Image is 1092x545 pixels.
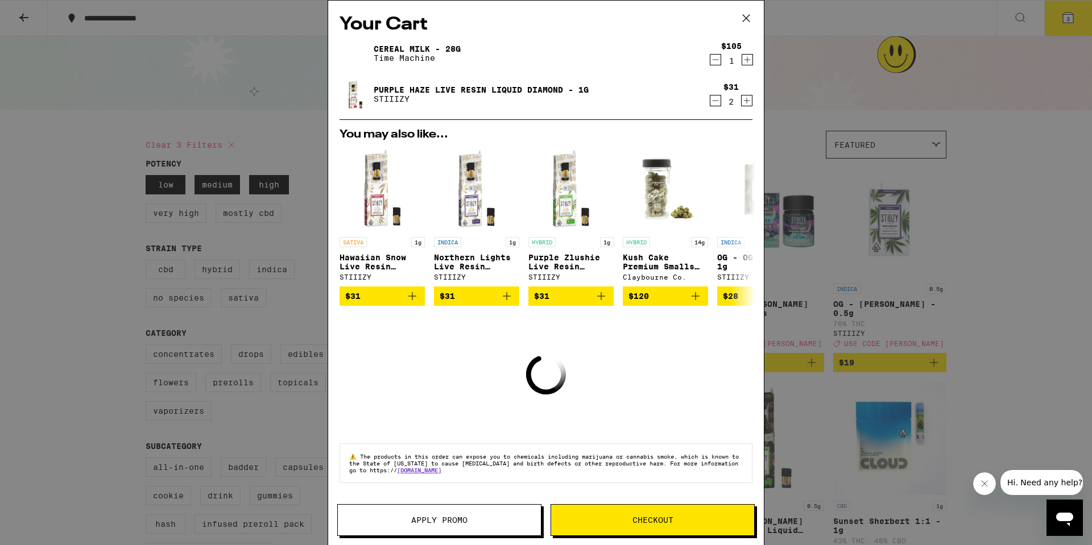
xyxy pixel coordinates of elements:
p: SATIVA [340,237,367,247]
img: STIIIZY - Purple Zlushie Live Resin Liquid Diamonds - 1g [528,146,614,231]
span: Checkout [632,516,673,524]
span: $28 [723,292,738,301]
iframe: Message from company [1000,470,1083,495]
button: Decrement [710,95,721,106]
iframe: Close message [973,472,996,495]
button: Add to bag [434,286,519,306]
p: 1g [411,237,425,247]
button: Checkout [551,504,755,536]
div: 1 [721,56,742,65]
iframe: Button to launch messaging window [1046,500,1083,536]
p: 14g [691,237,708,247]
div: STIIIZY [528,273,614,281]
button: Add to bag [528,286,614,306]
img: Cereal Milk - 28g [340,38,371,69]
p: Time Machine [374,53,461,63]
button: Increment [741,95,752,106]
button: Increment [742,54,753,65]
span: $31 [534,292,549,301]
div: $105 [721,41,742,51]
a: Cereal Milk - 28g [374,44,461,53]
p: Kush Cake Premium Smalls -14g [623,253,708,271]
button: Add to bag [340,286,425,306]
a: Open page for Northern Lights Live Resin Liquid Diamond - 1g from STIIIZY [434,146,519,286]
button: Decrement [710,54,721,65]
span: $31 [440,292,455,301]
div: STIIIZY [717,273,803,281]
span: The products in this order can expose you to chemicals including marijuana or cannabis smoke, whi... [349,453,739,473]
p: INDICA [717,237,744,247]
h2: Your Cart [340,12,752,38]
button: Apply Promo [337,504,541,536]
div: STIIIZY [340,273,425,281]
img: STIIIZY - Hawaiian Snow Live Resin Liquid Diamonds - 1g [340,146,425,231]
a: Open page for Hawaiian Snow Live Resin Liquid Diamonds - 1g from STIIIZY [340,146,425,286]
p: 1g [600,237,614,247]
a: Purple Haze Live Resin Liquid Diamond - 1g [374,85,589,94]
button: Add to bag [623,286,708,306]
img: Claybourne Co. - Kush Cake Premium Smalls -14g [623,146,708,231]
p: HYBRID [623,237,650,247]
div: $31 [723,82,739,91]
h2: You may also like... [340,129,752,140]
img: Purple Haze Live Resin Liquid Diamond - 1g [340,78,371,110]
div: STIIIZY [434,273,519,281]
p: INDICA [434,237,461,247]
p: 1g [506,237,519,247]
span: ⚠️ [349,453,360,460]
p: OG - OG Kush - 1g [717,253,803,271]
a: Open page for OG - OG Kush - 1g from STIIIZY [717,146,803,286]
div: 2 [723,97,739,106]
button: Add to bag [717,286,803,306]
span: $31 [345,292,361,301]
a: Open page for Purple Zlushie Live Resin Liquid Diamonds - 1g from STIIIZY [528,146,614,286]
a: Open page for Kush Cake Premium Smalls -14g from Claybourne Co. [623,146,708,286]
span: $120 [628,292,649,301]
a: [DOMAIN_NAME] [397,467,441,473]
p: Northern Lights Live Resin Liquid Diamond - 1g [434,253,519,271]
img: STIIIZY - OG - OG Kush - 1g [717,146,803,231]
span: Apply Promo [411,516,468,524]
img: STIIIZY - Northern Lights Live Resin Liquid Diamond - 1g [434,146,519,231]
p: Purple Zlushie Live Resin Liquid Diamonds - 1g [528,253,614,271]
p: Hawaiian Snow Live Resin Liquid Diamonds - 1g [340,253,425,271]
p: HYBRID [528,237,556,247]
div: Claybourne Co. [623,273,708,281]
p: STIIIZY [374,94,589,103]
